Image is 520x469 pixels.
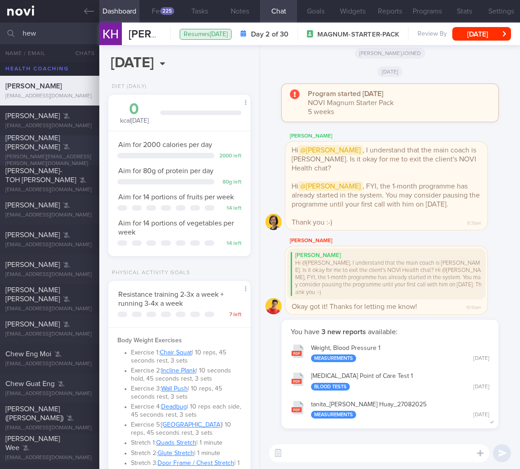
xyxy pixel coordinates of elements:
li: Exercise 1: | 10 reps, 45 seconds rest, 3 sets [131,347,241,365]
div: Diet (Daily) [108,83,147,90]
a: Incline Plank [161,368,196,374]
div: [EMAIL_ADDRESS][DOMAIN_NAME] [5,271,94,278]
div: 14 left [219,240,241,247]
span: [PERSON_NAME] [5,261,60,268]
div: 80 g left [219,179,241,186]
span: [PERSON_NAME] [PERSON_NAME] [5,286,60,303]
button: tanita_[PERSON_NAME] Huay_27082025 Measurements [DATE] [286,395,494,423]
a: Wall Push [161,386,188,392]
button: [DATE] [452,27,511,41]
p: You have available: [291,327,489,336]
a: Glute Stretch [158,450,194,456]
span: [PERSON_NAME] [5,321,60,328]
li: Stretch 1: | 1 minute [131,437,241,447]
span: [PERSON_NAME] [5,202,60,209]
div: [EMAIL_ADDRESS][DOMAIN_NAME] [5,93,94,100]
span: Chew Guat Eng [5,380,55,387]
span: 10:10am [466,302,481,311]
span: @[PERSON_NAME] [298,181,362,191]
button: [MEDICAL_DATA] Point of Care Test 1 Blood Tests [DATE] [286,367,494,395]
span: NOVI Magnum Starter Pack [308,99,394,106]
div: [PERSON_NAME] [291,252,482,259]
div: Blood Tests [311,383,350,391]
span: [PERSON_NAME] [PERSON_NAME] [5,134,60,151]
span: [PERSON_NAME]-TOH [PERSON_NAME] [5,167,76,184]
a: Deadbug [161,404,187,410]
div: [DATE] [474,355,489,362]
div: [EMAIL_ADDRESS][DOMAIN_NAME] [5,331,94,338]
div: 0 [117,101,151,117]
span: [PERSON_NAME] joined [355,48,426,59]
div: [EMAIL_ADDRESS][DOMAIN_NAME] [5,455,94,461]
span: MAGNUM-STARTER-PACK [317,30,399,39]
div: [EMAIL_ADDRESS][DOMAIN_NAME] [5,391,94,397]
li: Exercise 5: | 10 reps, 45 seconds rest, 3 sets [131,419,241,437]
div: [EMAIL_ADDRESS][DOMAIN_NAME] [5,187,94,193]
strong: 3 new reports [320,328,368,336]
div: [DATE] [474,412,489,418]
div: [PERSON_NAME] [285,131,515,142]
span: [PERSON_NAME] ([PERSON_NAME]) [5,405,64,422]
div: Measurements [311,411,356,418]
div: [EMAIL_ADDRESS][DOMAIN_NAME] [5,425,94,432]
span: Aim for 80g of protein per day [118,167,214,175]
span: [DATE] [377,66,403,77]
strong: Program started [DATE] [308,90,383,97]
span: [PERSON_NAME] Wee [5,435,60,451]
div: [EMAIL_ADDRESS][DOMAIN_NAME] [5,242,94,248]
div: [EMAIL_ADDRESS][DOMAIN_NAME] [5,212,94,219]
span: Chew Eng Moi [5,350,51,358]
span: [PERSON_NAME] [5,112,60,120]
div: 7 left [219,312,241,318]
div: kcal [DATE] [117,101,151,125]
div: 2000 left [219,153,241,160]
li: Exercise 2: | 10 seconds hold, 45 seconds rest, 3 sets [131,365,241,383]
span: Resistance training 2-3x a week + running 3-4x a week [118,291,224,307]
span: Aim for 14 portions of vegetables per week [118,220,234,236]
span: Hi , I understand that the main coach is [PERSON_NAME]. Is it okay for me to exit the client's NO... [292,145,476,172]
div: 14 left [219,205,241,212]
span: Thank you :-) [292,219,332,226]
button: Weight, Blood Pressure 1 Measurements [DATE] [286,339,494,367]
div: [MEDICAL_DATA] Point of Care Test 1 [311,372,489,391]
strong: Day 2 of 30 [251,30,288,39]
div: Physical Activity Goals [108,270,190,276]
div: Resumes [DATE] [180,29,232,40]
div: Measurements [311,354,356,362]
span: Okay got it! Thanks for letting me know! [292,303,417,310]
button: Chats [63,44,99,62]
span: 8:33am [467,218,481,226]
a: Door Frame / Chest Stretch [158,460,234,466]
div: [EMAIL_ADDRESS][DOMAIN_NAME] [5,306,94,313]
div: [DATE] [474,384,489,391]
span: @[PERSON_NAME] [298,145,362,155]
li: Stretch 2: | 1 minute [131,447,241,458]
span: Aim for 2000 calories per day [118,141,212,148]
a: Chair Squat [160,349,192,356]
span: [PERSON_NAME] [5,231,60,239]
a: [GEOGRAPHIC_DATA] [161,422,222,428]
div: [PERSON_NAME] [285,235,515,246]
a: Quads Stretch [156,440,196,446]
span: 5 weeks [308,108,334,115]
div: Weight, Blood Pressure 1 [311,345,489,363]
div: [EMAIL_ADDRESS][DOMAIN_NAME] [5,361,94,368]
li: Exercise 3: | 10 reps, 45 seconds rest, 3 sets [131,383,241,401]
div: 225 [160,7,174,15]
span: Aim for 14 portions of fruits per week [118,193,234,201]
div: [EMAIL_ADDRESS][DOMAIN_NAME] [5,123,94,129]
span: [PERSON_NAME] [5,83,62,90]
span: [PERSON_NAME] [129,29,213,40]
div: Hi @[PERSON_NAME], I understand that the main coach is [PERSON_NAME]. Is it okay for me to exit t... [291,260,482,296]
div: [PERSON_NAME][EMAIL_ADDRESS][PERSON_NAME][DOMAIN_NAME] [5,154,94,167]
strong: Body Weight Exercises [117,337,182,344]
div: tanita_ [PERSON_NAME] Huay_ 27082025 [311,401,489,419]
span: Review By [418,30,447,38]
span: Hi , FYI, the 1-month programme has already started in the system. You may consider pausing the p... [292,181,480,208]
li: Exercise 4: | 10 reps each side, 45 seconds rest, 3 sets [131,401,241,419]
